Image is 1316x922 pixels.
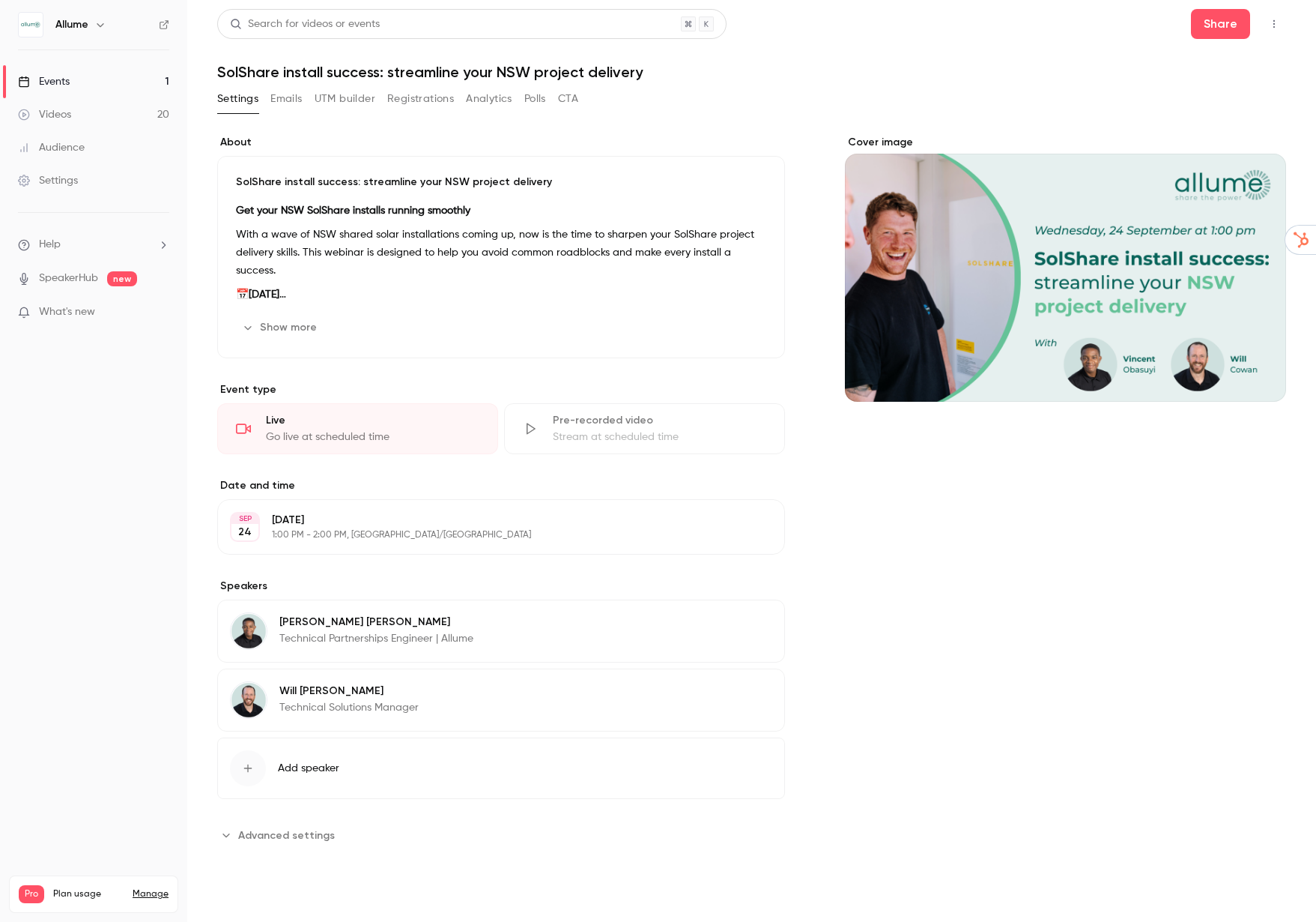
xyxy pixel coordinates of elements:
[217,823,785,847] section: Advanced settings
[18,140,85,155] div: Audience
[231,613,267,649] img: Vincent Obasuyi
[236,175,766,190] p: SolShare install success: streamline your NSW project delivery
[230,16,380,32] div: Search for videos or events
[217,87,258,111] button: Settings
[272,513,706,528] p: [DATE]
[107,271,137,286] span: new
[238,828,335,843] span: Advanced settings
[272,529,706,541] p: 1:00 PM - 2:00 PM, [GEOGRAPHIC_DATA]/[GEOGRAPHIC_DATA]
[315,87,375,111] button: UTM builder
[217,135,785,150] label: About
[55,17,88,32] h6: Allume
[236,205,470,216] strong: Get your NSW SolShare installs running smoothly
[387,87,454,111] button: Registrations
[217,738,785,799] button: Add speaker
[558,87,578,111] button: CTA
[266,430,479,445] div: Go live at scheduled time
[217,478,785,493] label: Date and time
[279,684,419,699] p: Will [PERSON_NAME]
[39,237,61,253] span: Help
[217,823,344,847] button: Advanced settings
[18,237,169,253] li: help-dropdown-opener
[845,135,1286,150] label: Cover image
[39,271,98,286] a: SpeakerHub
[236,226,766,280] p: With a wave of NSW shared solar installations coming up, now is the time to sharpen your SolShare...
[266,413,479,428] div: Live
[278,761,339,776] span: Add speaker
[217,382,785,397] p: Event type
[217,600,785,663] div: Vincent Obasuyi[PERSON_NAME] [PERSON_NAME]Technical Partnerships Engineer | Allume
[553,430,766,445] div: Stream at scheduled time
[19,885,44,903] span: Pro
[18,173,78,188] div: Settings
[231,513,258,524] div: SEP
[236,286,766,304] p: 📅
[236,316,326,340] button: Show more
[466,87,512,111] button: Analytics
[18,107,71,122] div: Videos
[39,304,95,320] span: What's new
[133,888,169,900] a: Manage
[151,306,169,319] iframe: Noticeable Trigger
[19,13,43,37] img: Allume
[279,615,473,630] p: [PERSON_NAME] [PERSON_NAME]
[53,888,124,900] span: Plan usage
[217,403,498,454] div: LiveGo live at scheduled time
[217,669,785,732] div: Will CowanWill [PERSON_NAME]Technical Solutions Manager
[1191,9,1250,39] button: Share
[279,700,419,715] p: Technical Solutions Manager
[217,579,785,594] label: Speakers
[249,289,286,300] strong: [DATE]
[524,87,546,111] button: Polls
[845,135,1286,402] section: Cover image
[553,413,766,428] div: Pre-recorded video
[217,63,1286,81] h1: SolShare install success: streamline your NSW project delivery
[18,74,70,89] div: Events
[504,403,785,454] div: Pre-recorded videoStream at scheduled time
[231,682,267,718] img: Will Cowan
[238,525,252,540] p: 24
[270,87,302,111] button: Emails
[279,631,473,646] p: Technical Partnerships Engineer | Allume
